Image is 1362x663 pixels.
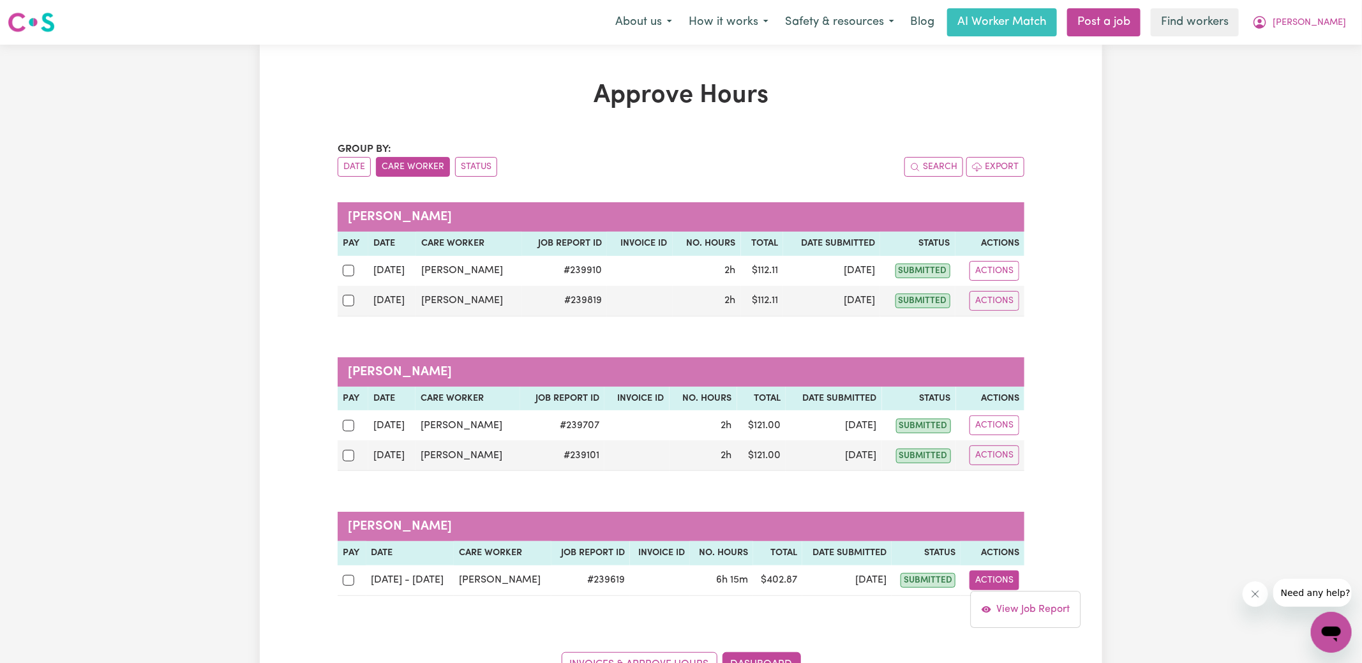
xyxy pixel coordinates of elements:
[753,541,802,565] th: Total
[947,8,1057,36] a: AI Worker Match
[741,232,784,256] th: Total
[969,570,1019,590] button: Actions
[338,387,368,411] th: Pay
[376,157,450,177] button: sort invoices by care worker
[802,565,892,596] td: [DATE]
[741,256,784,286] td: $ 112.11
[971,591,1081,628] div: Actions
[522,232,607,256] th: Job Report ID
[415,440,520,471] td: [PERSON_NAME]
[416,286,522,317] td: [PERSON_NAME]
[786,410,881,440] td: [DATE]
[966,157,1024,177] button: Export
[783,256,880,286] td: [DATE]
[1273,16,1346,30] span: [PERSON_NAME]
[901,573,955,588] span: submitted
[338,512,1024,541] caption: [PERSON_NAME]
[892,541,961,565] th: Status
[902,8,942,36] a: Blog
[1273,579,1352,607] iframe: Message from company
[366,565,454,596] td: [DATE] - [DATE]
[753,565,802,596] td: $ 402.87
[522,256,607,286] td: # 239910
[690,541,753,565] th: No. Hours
[338,80,1024,111] h1: Approve Hours
[895,264,950,278] span: submitted
[607,9,680,36] button: About us
[904,157,963,177] button: Search
[338,202,1024,232] caption: [PERSON_NAME]
[895,294,950,308] span: submitted
[520,387,604,411] th: Job Report ID
[1067,8,1141,36] a: Post a job
[786,440,881,471] td: [DATE]
[522,286,607,317] td: # 239819
[520,410,604,440] td: # 239707
[716,575,748,585] span: 6 hours 15 minutes
[969,261,1019,281] button: Actions
[338,357,1024,387] caption: [PERSON_NAME]
[783,232,880,256] th: Date Submitted
[961,541,1024,565] th: Actions
[777,9,902,36] button: Safety & resources
[416,256,522,286] td: [PERSON_NAME]
[368,286,416,317] td: [DATE]
[721,421,732,431] span: 2 hours
[896,419,951,433] span: submitted
[8,11,55,34] img: Careseekers logo
[882,387,956,411] th: Status
[368,256,416,286] td: [DATE]
[416,232,522,256] th: Care worker
[520,440,604,471] td: # 239101
[368,387,415,411] th: Date
[366,541,454,565] th: Date
[338,157,371,177] button: sort invoices by date
[969,415,1019,435] button: Actions
[1311,612,1352,653] iframe: Button to launch messaging window
[956,387,1024,411] th: Actions
[969,445,1019,465] button: Actions
[783,286,880,317] td: [DATE]
[415,387,520,411] th: Care worker
[551,541,630,565] th: Job Report ID
[368,232,416,256] th: Date
[680,9,777,36] button: How it works
[368,440,415,471] td: [DATE]
[737,410,786,440] td: $ 121.00
[338,144,391,154] span: Group by:
[725,265,736,276] span: 2 hours
[1244,9,1354,36] button: My Account
[741,286,784,317] td: $ 112.11
[1243,581,1268,607] iframe: Close message
[338,541,366,565] th: Pay
[721,451,732,461] span: 2 hours
[607,232,672,256] th: Invoice ID
[802,541,892,565] th: Date Submitted
[1151,8,1239,36] a: Find workers
[737,387,786,411] th: Total
[454,565,551,596] td: [PERSON_NAME]
[880,232,955,256] th: Status
[737,440,786,471] td: $ 121.00
[551,565,630,596] td: # 239619
[368,410,415,440] td: [DATE]
[969,291,1019,311] button: Actions
[455,157,497,177] button: sort invoices by paid status
[604,387,669,411] th: Invoice ID
[971,597,1081,622] a: View job report 239619
[673,232,741,256] th: No. Hours
[415,410,520,440] td: [PERSON_NAME]
[896,449,951,463] span: submitted
[955,232,1024,256] th: Actions
[338,232,368,256] th: Pay
[725,295,736,306] span: 2 hours
[670,387,737,411] th: No. Hours
[454,541,551,565] th: Care worker
[8,8,55,37] a: Careseekers logo
[786,387,881,411] th: Date Submitted
[630,541,690,565] th: Invoice ID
